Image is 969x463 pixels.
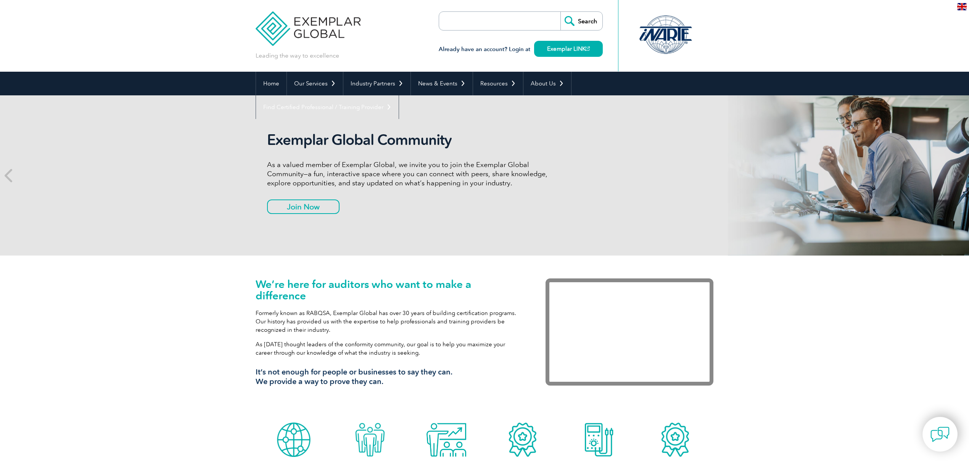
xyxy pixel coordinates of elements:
h3: It’s not enough for people or businesses to say they can. We provide a way to prove they can. [256,367,523,386]
a: Industry Partners [343,72,410,95]
img: open_square.png [586,47,590,51]
p: As [DATE] thought leaders of the conformity community, our goal is to help you maximize your care... [256,340,523,357]
h3: Already have an account? Login at [439,45,603,54]
img: en [957,3,967,10]
h1: We’re here for auditors who want to make a difference [256,278,523,301]
p: Formerly known as RABQSA, Exemplar Global has over 30 years of building certification programs. O... [256,309,523,334]
a: Our Services [287,72,343,95]
a: Exemplar LINK [534,41,603,57]
a: Resources [473,72,523,95]
a: About Us [523,72,571,95]
a: Join Now [267,199,340,214]
p: Leading the way to excellence [256,51,339,60]
a: Home [256,72,287,95]
h2: Exemplar Global Community [267,131,553,149]
img: contact-chat.png [930,425,950,444]
iframe: Exemplar Global: Working together to make a difference [546,278,713,386]
input: Search [560,12,602,30]
p: As a valued member of Exemplar Global, we invite you to join the Exemplar Global Community—a fun,... [267,160,553,188]
a: News & Events [411,72,473,95]
a: Find Certified Professional / Training Provider [256,95,399,119]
